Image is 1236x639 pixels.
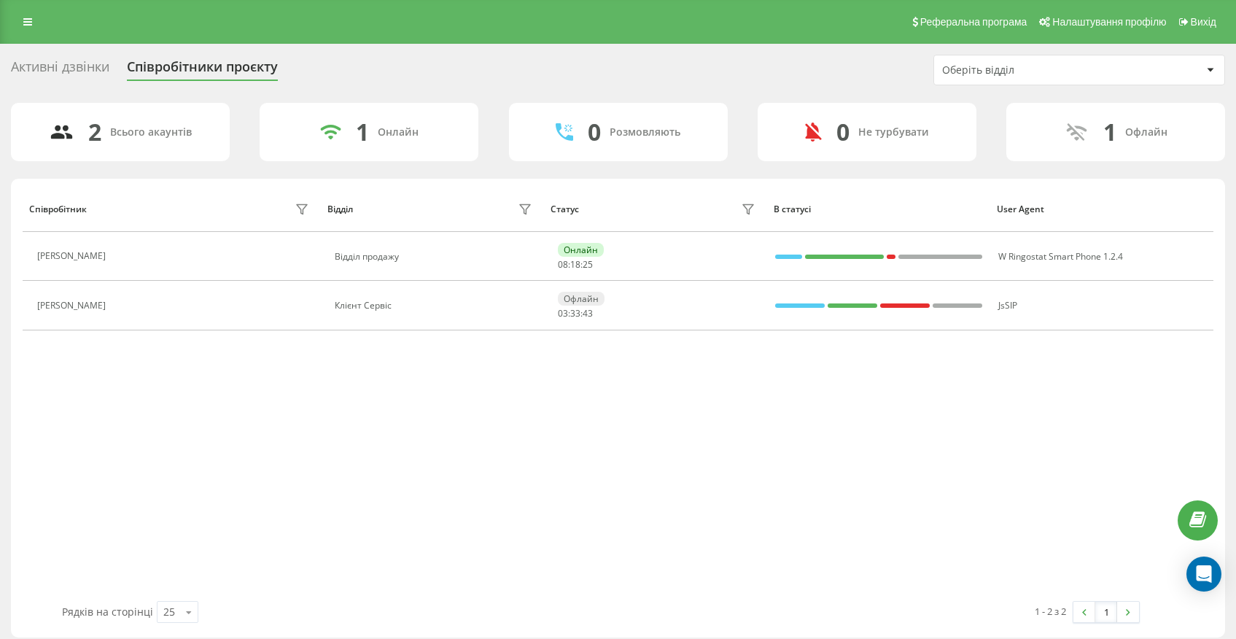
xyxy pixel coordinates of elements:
[858,126,929,139] div: Не турбувати
[1191,16,1216,28] span: Вихід
[998,250,1123,263] span: W Ringostat Smart Phone 1.2.4
[335,252,535,262] div: Відділ продажу
[335,301,535,311] div: Клієнт Сервіс
[551,204,579,214] div: Статус
[997,204,1206,214] div: User Agent
[558,260,593,270] div: : :
[583,307,593,319] span: 43
[1103,118,1116,146] div: 1
[127,59,278,82] div: Співробітники проєкту
[1035,604,1066,619] div: 1 - 2 з 2
[37,301,109,311] div: [PERSON_NAME]
[998,299,1017,311] span: JsSIP
[610,126,680,139] div: Розмовляють
[378,126,419,139] div: Онлайн
[558,292,605,306] div: Офлайн
[88,118,101,146] div: 2
[558,307,568,319] span: 03
[163,605,175,619] div: 25
[1095,602,1117,622] a: 1
[570,307,580,319] span: 33
[942,64,1116,77] div: Оберіть відділ
[1186,557,1221,592] div: Open Intercom Messenger
[558,243,604,257] div: Онлайн
[583,258,593,271] span: 25
[558,258,568,271] span: 08
[558,309,593,319] div: : :
[327,204,353,214] div: Відділ
[570,258,580,271] span: 18
[836,118,850,146] div: 0
[110,126,192,139] div: Всього акаунтів
[62,605,153,619] span: Рядків на сторінці
[29,204,87,214] div: Співробітник
[37,251,109,261] div: [PERSON_NAME]
[356,118,369,146] div: 1
[11,59,109,82] div: Активні дзвінки
[1052,16,1166,28] span: Налаштування профілю
[1125,126,1167,139] div: Офлайн
[588,118,601,146] div: 0
[920,16,1027,28] span: Реферальна програма
[774,204,983,214] div: В статусі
